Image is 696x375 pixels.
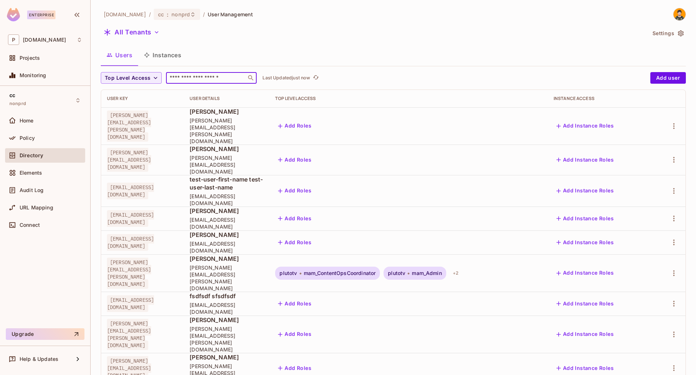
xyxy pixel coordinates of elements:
[190,193,264,207] span: [EMAIL_ADDRESS][DOMAIN_NAME]
[554,267,617,279] button: Add Instance Roles
[203,11,205,18] li: /
[20,135,35,141] span: Policy
[190,325,264,353] span: [PERSON_NAME][EMAIL_ADDRESS][PERSON_NAME][DOMAIN_NAME]
[27,11,55,19] div: Enterprise
[107,183,154,199] span: [EMAIL_ADDRESS][DOMAIN_NAME]
[554,96,647,101] div: Instance Access
[554,154,617,166] button: Add Instance Roles
[208,11,253,18] span: User Management
[190,316,264,324] span: [PERSON_NAME]
[190,292,264,300] span: fsdfsdf sfsdfsdf
[138,46,187,64] button: Instances
[650,28,686,39] button: Settings
[190,154,264,175] span: [PERSON_NAME][EMAIL_ADDRESS][DOMAIN_NAME]
[275,96,542,101] div: Top Level Access
[311,74,320,82] button: refresh
[554,298,617,309] button: Add Instance Roles
[388,270,405,276] span: plutotv
[101,26,162,38] button: All Tenants
[554,185,617,197] button: Add Instance Roles
[20,187,43,193] span: Audit Log
[20,356,58,362] span: Help & Updates
[20,153,43,158] span: Directory
[190,145,264,153] span: [PERSON_NAME]
[554,213,617,224] button: Add Instance Roles
[107,111,151,142] span: [PERSON_NAME][EMAIL_ADDRESS][PERSON_NAME][DOMAIN_NAME]
[190,96,264,101] div: User Details
[20,222,40,228] span: Connect
[554,237,617,248] button: Add Instance Roles
[158,11,164,18] span: cc
[9,101,26,107] span: nonprd
[674,8,685,20] img: Thiago Martins
[275,298,314,309] button: Add Roles
[107,210,154,227] span: [EMAIL_ADDRESS][DOMAIN_NAME]
[313,74,319,82] span: refresh
[105,74,150,83] span: Top Level Access
[190,255,264,263] span: [PERSON_NAME]
[101,46,138,64] button: Users
[310,74,320,82] span: Click to refresh data
[275,154,314,166] button: Add Roles
[190,353,264,361] span: [PERSON_NAME]
[275,362,314,374] button: Add Roles
[190,108,264,116] span: [PERSON_NAME]
[279,270,297,276] span: plutotv
[9,92,15,98] span: cc
[275,185,314,197] button: Add Roles
[275,120,314,132] button: Add Roles
[304,270,376,276] span: mam_ContentOpsCoordinator
[20,205,53,211] span: URL Mapping
[107,258,151,289] span: [PERSON_NAME][EMAIL_ADDRESS][PERSON_NAME][DOMAIN_NAME]
[190,240,264,254] span: [EMAIL_ADDRESS][DOMAIN_NAME]
[554,362,617,374] button: Add Instance Roles
[7,8,20,21] img: SReyMgAAAABJRU5ErkJggg==
[190,301,264,315] span: [EMAIL_ADDRESS][DOMAIN_NAME]
[149,11,151,18] li: /
[20,118,34,124] span: Home
[275,237,314,248] button: Add Roles
[190,231,264,239] span: [PERSON_NAME]
[554,329,617,340] button: Add Instance Roles
[23,37,66,43] span: Workspace: pluto.tv
[450,267,461,279] div: + 2
[262,75,310,81] p: Last Updated just now
[166,12,169,17] span: :
[8,34,19,45] span: P
[107,148,151,172] span: [PERSON_NAME][EMAIL_ADDRESS][DOMAIN_NAME]
[20,72,46,78] span: Monitoring
[190,216,264,230] span: [EMAIL_ADDRESS][DOMAIN_NAME]
[6,328,84,340] button: Upgrade
[104,11,146,18] span: the active workspace
[650,72,686,84] button: Add user
[171,11,190,18] span: nonprd
[107,234,154,251] span: [EMAIL_ADDRESS][DOMAIN_NAME]
[190,175,264,191] span: test-user-first-name test-user-last-name
[190,207,264,215] span: [PERSON_NAME]
[275,329,314,340] button: Add Roles
[412,270,442,276] span: mam_Admin
[190,117,264,145] span: [PERSON_NAME][EMAIL_ADDRESS][PERSON_NAME][DOMAIN_NAME]
[107,319,151,350] span: [PERSON_NAME][EMAIL_ADDRESS][PERSON_NAME][DOMAIN_NAME]
[20,55,40,61] span: Projects
[107,96,178,101] div: User Key
[101,72,162,84] button: Top Level Access
[275,213,314,224] button: Add Roles
[20,170,42,176] span: Elements
[190,264,264,292] span: [PERSON_NAME][EMAIL_ADDRESS][PERSON_NAME][DOMAIN_NAME]
[554,120,617,132] button: Add Instance Roles
[107,295,154,312] span: [EMAIL_ADDRESS][DOMAIN_NAME]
